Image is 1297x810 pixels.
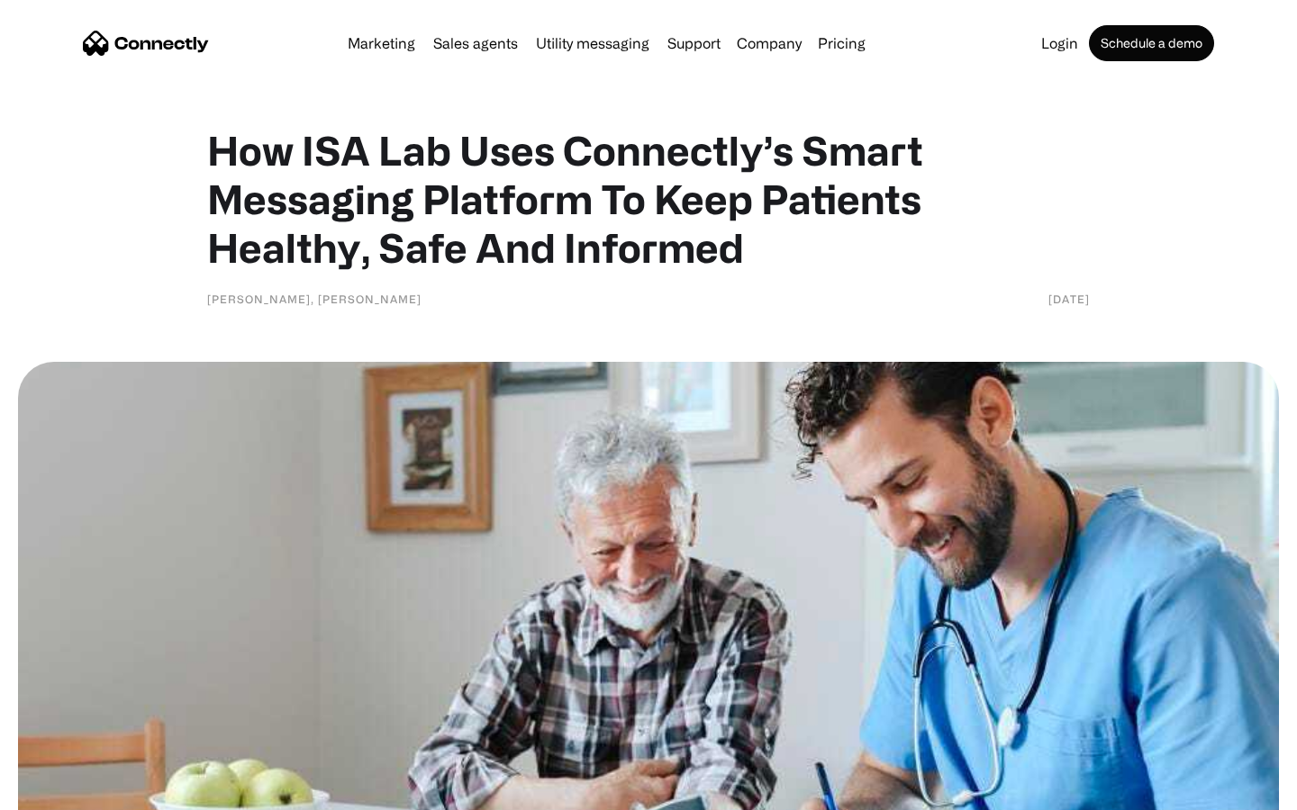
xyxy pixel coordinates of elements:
[1048,290,1090,308] div: [DATE]
[83,30,209,57] a: home
[811,36,873,50] a: Pricing
[731,31,807,56] div: Company
[1089,25,1214,61] a: Schedule a demo
[207,126,1090,272] h1: How ISA Lab Uses Connectly’s Smart Messaging Platform To Keep Patients Healthy, Safe And Informed
[660,36,728,50] a: Support
[18,778,108,804] aside: Language selected: English
[340,36,422,50] a: Marketing
[1034,36,1085,50] a: Login
[529,36,657,50] a: Utility messaging
[737,31,802,56] div: Company
[426,36,525,50] a: Sales agents
[207,290,422,308] div: [PERSON_NAME], [PERSON_NAME]
[36,778,108,804] ul: Language list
